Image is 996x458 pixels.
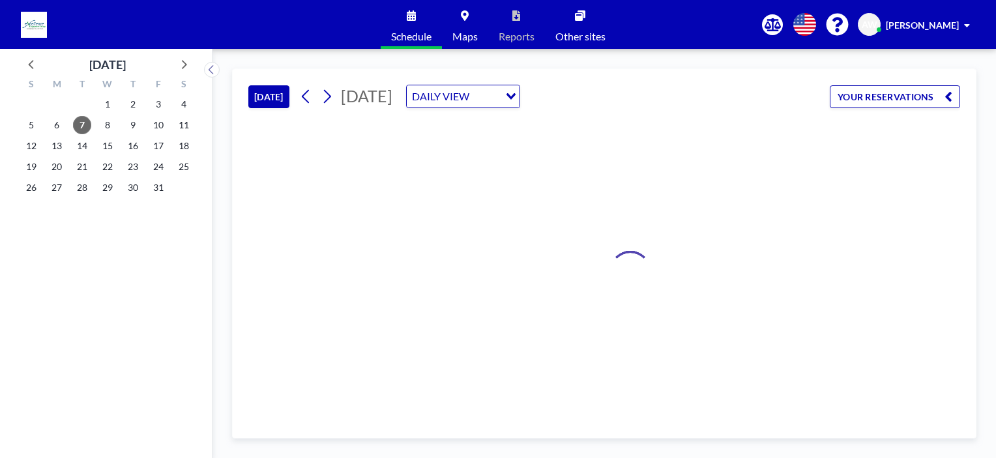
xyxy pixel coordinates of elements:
span: DAILY VIEW [409,88,472,105]
span: Thursday, October 2, 2025 [124,95,142,113]
div: T [70,77,95,94]
span: Thursday, October 9, 2025 [124,116,142,134]
span: Tuesday, October 14, 2025 [73,137,91,155]
span: Reports [499,31,535,42]
span: Wednesday, October 1, 2025 [98,95,117,113]
span: Tuesday, October 7, 2025 [73,116,91,134]
span: Sunday, October 12, 2025 [22,137,40,155]
span: Friday, October 31, 2025 [149,179,168,197]
span: Saturday, October 11, 2025 [175,116,193,134]
span: Wednesday, October 8, 2025 [98,116,117,134]
span: Saturday, October 18, 2025 [175,137,193,155]
span: Sunday, October 19, 2025 [22,158,40,176]
button: [DATE] [248,85,289,108]
img: organization-logo [21,12,47,38]
button: YOUR RESERVATIONS [830,85,960,108]
span: Saturday, October 25, 2025 [175,158,193,176]
span: Monday, October 27, 2025 [48,179,66,197]
span: Other sites [555,31,606,42]
div: S [19,77,44,94]
span: Monday, October 20, 2025 [48,158,66,176]
span: Wednesday, October 29, 2025 [98,179,117,197]
span: Thursday, October 23, 2025 [124,158,142,176]
span: Maps [452,31,478,42]
div: F [145,77,171,94]
span: Friday, October 17, 2025 [149,137,168,155]
span: [PERSON_NAME] [886,20,959,31]
div: [DATE] [89,55,126,74]
span: Friday, October 10, 2025 [149,116,168,134]
span: Sunday, October 5, 2025 [22,116,40,134]
span: [DATE] [341,86,392,106]
span: Friday, October 24, 2025 [149,158,168,176]
div: M [44,77,70,94]
span: Tuesday, October 21, 2025 [73,158,91,176]
span: Wednesday, October 22, 2025 [98,158,117,176]
span: Sunday, October 26, 2025 [22,179,40,197]
span: Schedule [391,31,432,42]
span: Monday, October 6, 2025 [48,116,66,134]
span: Friday, October 3, 2025 [149,95,168,113]
span: AW [862,19,877,31]
span: Thursday, October 30, 2025 [124,179,142,197]
div: S [171,77,196,94]
span: Monday, October 13, 2025 [48,137,66,155]
span: Wednesday, October 15, 2025 [98,137,117,155]
div: W [95,77,121,94]
span: Thursday, October 16, 2025 [124,137,142,155]
div: T [120,77,145,94]
input: Search for option [473,88,498,105]
span: Tuesday, October 28, 2025 [73,179,91,197]
span: Saturday, October 4, 2025 [175,95,193,113]
div: Search for option [407,85,520,107]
